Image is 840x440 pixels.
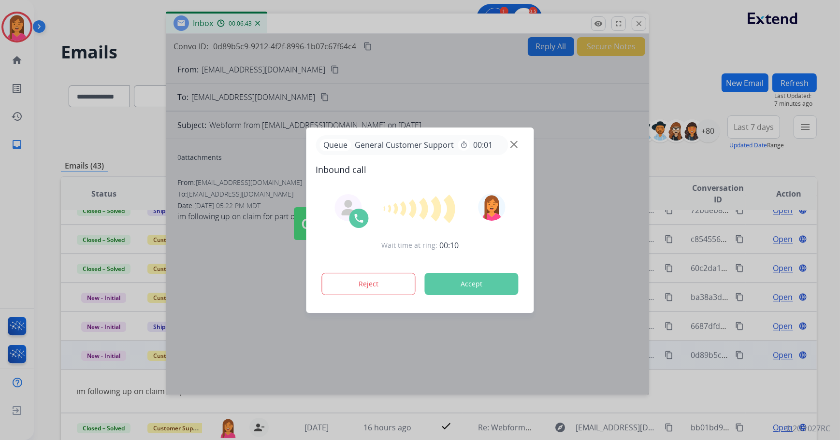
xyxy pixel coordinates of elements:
[351,139,458,151] span: General Customer Support
[786,423,830,434] p: 0.20.1027RC
[322,273,416,295] button: Reject
[341,200,356,215] img: agent-avatar
[320,139,351,151] p: Queue
[474,139,493,151] span: 00:01
[353,213,365,224] img: call-icon
[316,163,524,176] span: Inbound call
[478,194,505,221] img: avatar
[381,241,437,250] span: Wait time at ring:
[439,240,459,251] span: 00:10
[425,273,519,295] button: Accept
[510,141,518,148] img: close-button
[460,141,468,149] mat-icon: timer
